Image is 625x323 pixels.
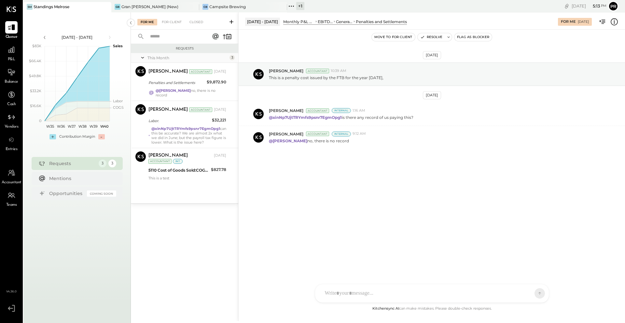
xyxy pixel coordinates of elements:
[87,190,116,197] div: Coming Soon
[209,4,246,9] div: Campsite Brewing
[0,111,22,130] a: Vendors
[156,88,226,97] div: no, there is no record
[137,19,157,25] div: For Me
[0,167,22,186] a: Accountant
[30,89,41,93] text: $33.2K
[563,3,570,9] div: copy link
[214,69,226,74] div: [DATE]
[29,59,41,63] text: $66.4K
[99,160,106,167] div: 3
[49,134,56,139] div: +
[0,21,22,40] a: Queue
[30,104,41,108] text: $16.6K
[306,132,329,136] div: Accountant
[283,19,314,24] div: Monthly P&L Comparison
[423,51,441,59] div: [DATE]
[0,66,22,85] a: Balance
[186,19,206,25] div: Closed
[6,202,17,208] span: Teams
[49,35,105,40] div: [DATE] - [DATE]
[32,44,41,48] text: $83K
[148,167,209,174] div: 5110 Cost of Goods Sold:COGS, Chicken
[353,108,365,113] span: 1:16 AM
[269,75,383,80] p: This is a penalty cost issued by the FTB for the year [DATE],
[148,159,172,164] div: Accountant
[269,115,413,120] p: is there any record of us paying this?
[332,132,351,136] div: Internal
[296,2,304,10] div: + 1
[173,159,183,164] div: int
[108,160,116,167] div: 3
[214,107,226,112] div: [DATE]
[8,57,15,63] span: P&L
[59,134,95,139] div: Contribution Margin
[78,124,87,129] text: W38
[331,68,346,74] span: 10:39 AM
[7,102,16,107] span: Cash
[245,18,280,26] div: [DATE] - [DATE]
[6,147,18,152] span: Entries
[57,124,65,129] text: W36
[336,19,353,24] div: General & Administrative Expenses
[454,33,492,41] button: Flag as Blocker
[29,74,41,78] text: $49.8K
[46,124,54,129] text: W35
[207,79,226,85] div: $9,872.90
[332,108,351,113] div: Internal
[49,175,113,182] div: Mentions
[189,107,212,112] div: Accountant
[211,166,226,173] div: $827.78
[0,189,22,208] a: Teams
[269,68,303,74] span: [PERSON_NAME]
[572,3,606,9] div: [DATE]
[202,4,208,10] div: CB
[148,79,205,86] div: Penalties and Settlements
[306,69,329,73] div: Accountant
[113,99,123,103] text: Labor
[49,160,95,167] div: Requests
[353,131,366,136] span: 9:12 AM
[269,108,303,113] span: [PERSON_NAME]
[372,33,415,41] button: Move to for client
[159,19,185,25] div: For Client
[148,68,188,75] div: [PERSON_NAME]
[68,124,76,129] text: W37
[148,176,226,180] div: This is a test
[0,133,22,152] a: Entries
[269,115,342,120] strong: @xinNp7UjtTRYmfs9psnr7EgmOpg1
[356,19,407,24] div: Penalties and Settlements
[0,44,22,63] a: P&L
[608,1,618,11] button: Pr
[212,117,226,123] div: $32,221
[214,153,226,158] div: [DATE]
[134,46,235,51] div: Requests
[121,4,178,9] div: Gran [PERSON_NAME] (New)
[113,44,123,48] text: Sales
[115,4,120,10] div: GB
[98,134,105,139] div: -
[5,124,19,130] span: Vendors
[561,19,576,24] div: For Me
[269,138,307,143] strong: @[PERSON_NAME]
[578,20,589,24] div: [DATE]
[318,19,333,24] div: EBITDA OPERATING EXPENSES
[5,79,18,85] span: Balance
[100,124,108,129] text: W40
[49,190,84,197] div: Opportunities
[156,88,191,93] strong: @[PERSON_NAME]
[34,4,69,9] div: Standings Melrose
[148,118,210,124] div: Labor.
[229,55,235,60] div: 3
[189,69,212,74] div: Accountant
[6,34,18,40] span: Queue
[269,138,349,144] p: no, there is no record
[89,124,97,129] text: W39
[113,105,124,110] text: COGS
[0,89,22,107] a: Cash
[269,131,303,137] span: [PERSON_NAME]
[306,108,329,113] div: Accountant
[148,152,188,159] div: [PERSON_NAME]
[27,4,33,10] div: SM
[423,91,441,99] div: [DATE]
[418,33,445,41] button: Resolve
